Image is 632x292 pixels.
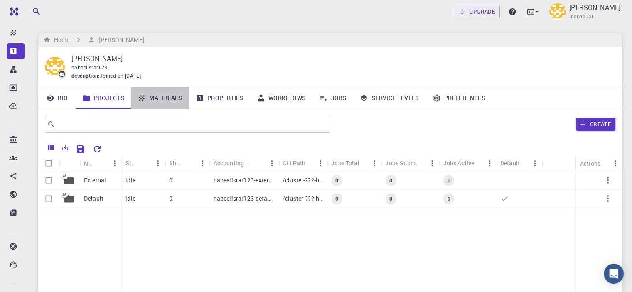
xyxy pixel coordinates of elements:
a: Workflows [250,87,313,109]
button: Columns [44,141,58,154]
span: Joined on [DATE] [100,72,141,80]
div: Jobs Subm. [385,155,417,171]
div: Default [500,155,520,171]
div: Default [496,155,541,171]
button: Sort [252,157,265,170]
button: Menu [368,157,381,170]
a: Service Levels [353,87,426,109]
div: Shared [169,155,182,171]
button: Sort [138,157,151,170]
a: Projects [76,87,131,109]
img: Nabeel israr [549,3,566,20]
h6: [PERSON_NAME] [95,35,144,44]
button: Menu [108,157,121,170]
a: Materials [131,87,189,109]
button: Menu [483,157,496,170]
a: Upgrade [455,5,500,18]
p: nabeelisrar123-external [214,176,274,184]
button: Menu [314,157,327,170]
div: Actions [576,155,622,172]
span: Support [17,6,47,13]
div: Status [125,155,138,171]
div: Jobs Active [439,155,496,171]
p: nabeelisrar123-default [214,194,274,203]
span: nabeelisrar123 [71,64,108,71]
button: Reset Explorer Settings [89,141,106,157]
button: Menu [265,157,278,170]
button: Sort [95,157,108,170]
p: Default [84,194,103,203]
p: /cluster-???-home/nabeelisrar123/nabeelisrar123-default [283,194,323,203]
span: 0 [332,195,342,202]
div: Status [121,155,165,171]
button: Create [576,118,615,131]
button: Save Explorer Settings [72,141,89,157]
a: Properties [189,87,250,109]
p: 0 [169,176,172,184]
div: CLI Path [278,155,327,171]
a: Bio [38,87,76,109]
button: Sort [183,157,196,170]
nav: breadcrumb [42,35,146,44]
p: 0 [169,194,172,203]
p: idle [125,176,135,184]
p: [PERSON_NAME] [71,54,609,64]
button: Menu [196,157,209,170]
div: Open Intercom Messenger [604,264,624,284]
button: Menu [528,157,541,170]
span: 0 [332,177,342,184]
span: 0 [444,195,453,202]
button: Export [58,141,72,154]
div: Accounting slug [214,155,252,171]
button: Menu [151,157,165,170]
div: Jobs Active [443,155,475,171]
div: Actions [580,155,600,172]
div: Name [80,155,121,172]
span: 0 [386,195,396,202]
div: CLI Path [283,155,305,171]
img: logo [7,7,18,16]
p: External [84,176,106,184]
div: Jobs Total [327,155,381,171]
p: idle [125,194,135,203]
span: 0 [386,177,396,184]
span: Individual [569,12,593,21]
a: Preferences [426,87,492,109]
span: 0 [444,177,453,184]
p: [PERSON_NAME] [569,2,620,12]
a: Jobs [312,87,353,109]
button: Menu [426,157,439,170]
button: Menu [609,157,622,170]
p: /cluster-???-home/nabeelisrar123/nabeelisrar123-external [283,176,323,184]
div: Jobs Subm. [381,155,439,171]
div: Name [84,155,95,172]
span: description : [71,72,100,80]
div: Icon [59,155,80,172]
div: Jobs Total [331,155,359,171]
div: Accounting slug [209,155,278,171]
h6: Home [51,35,69,44]
div: Shared [165,155,209,171]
